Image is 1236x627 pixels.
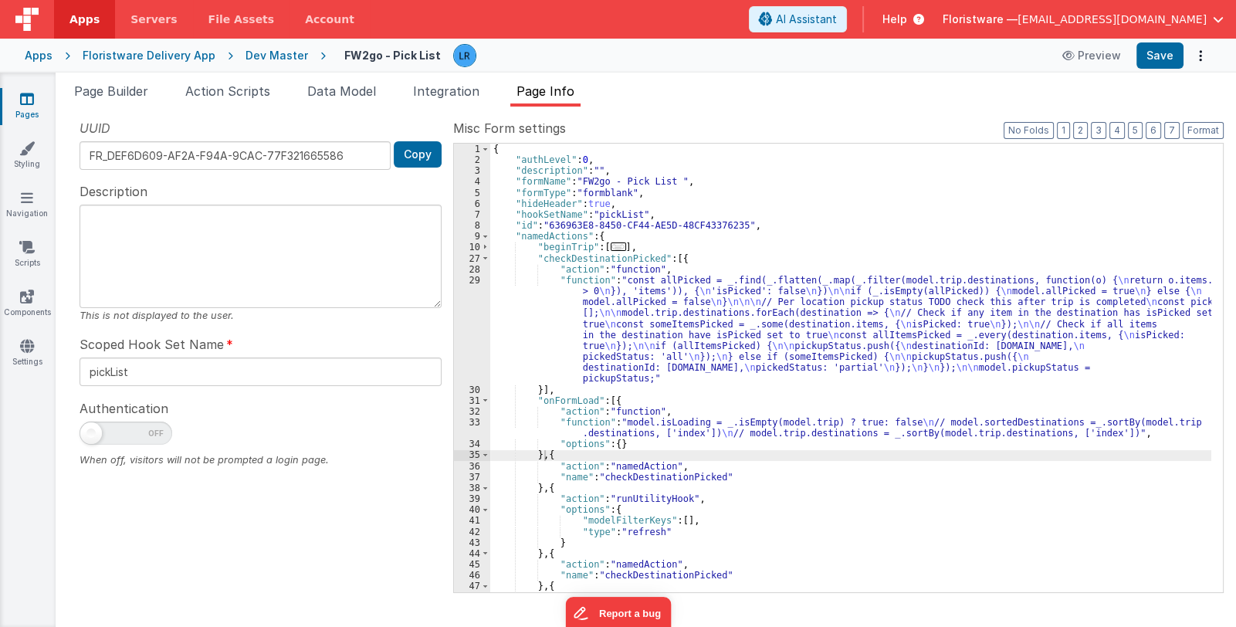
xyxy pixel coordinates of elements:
[80,308,442,323] div: This is not displayed to the user.
[454,559,490,570] div: 45
[1073,122,1088,139] button: 2
[453,119,566,137] span: Misc Form settings
[454,231,490,242] div: 9
[454,154,490,165] div: 2
[1109,122,1125,139] button: 4
[25,48,52,63] div: Apps
[1128,122,1143,139] button: 5
[344,49,441,61] h4: FW2go - Pick List
[611,242,626,251] span: ...
[943,12,1224,27] button: Floristware — [EMAIL_ADDRESS][DOMAIN_NAME]
[80,452,442,467] div: When off, visitors will not be prompted a login page.
[83,48,215,63] div: Floristware Delivery App
[454,242,490,252] div: 10
[130,12,177,27] span: Servers
[454,417,490,439] div: 33
[1091,122,1106,139] button: 3
[80,119,110,137] span: UUID
[1004,122,1054,139] button: No Folds
[185,83,270,99] span: Action Scripts
[69,12,100,27] span: Apps
[454,45,476,66] img: 0cc89ea87d3ef7af341bf65f2365a7ce
[246,48,308,63] div: Dev Master
[454,493,490,504] div: 39
[307,83,376,99] span: Data Model
[1164,122,1180,139] button: 7
[454,253,490,264] div: 27
[1183,122,1224,139] button: Format
[454,406,490,417] div: 32
[454,515,490,526] div: 41
[454,165,490,176] div: 3
[454,209,490,220] div: 7
[454,264,490,275] div: 28
[516,83,574,99] span: Page Info
[454,395,490,406] div: 31
[454,592,490,603] div: 48
[74,83,148,99] span: Page Builder
[776,12,837,27] span: AI Assistant
[454,527,490,537] div: 42
[454,188,490,198] div: 5
[208,12,275,27] span: File Assets
[1057,122,1070,139] button: 1
[1146,122,1161,139] button: 6
[454,220,490,231] div: 8
[454,144,490,154] div: 1
[454,548,490,559] div: 44
[882,12,907,27] span: Help
[1190,45,1211,66] button: Options
[454,449,490,460] div: 35
[454,176,490,187] div: 4
[454,483,490,493] div: 38
[454,439,490,449] div: 34
[943,12,1018,27] span: Floristware —
[80,182,147,201] span: Description
[454,198,490,209] div: 6
[413,83,479,99] span: Integration
[454,472,490,483] div: 37
[394,141,442,168] button: Copy
[80,399,168,418] span: Authentication
[454,581,490,591] div: 47
[454,537,490,548] div: 43
[80,335,224,354] span: Scoped Hook Set Name
[454,504,490,515] div: 40
[1136,42,1184,69] button: Save
[454,461,490,472] div: 36
[454,275,490,385] div: 29
[749,6,847,32] button: AI Assistant
[1053,43,1130,68] button: Preview
[454,570,490,581] div: 46
[1018,12,1207,27] span: [EMAIL_ADDRESS][DOMAIN_NAME]
[454,385,490,395] div: 30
